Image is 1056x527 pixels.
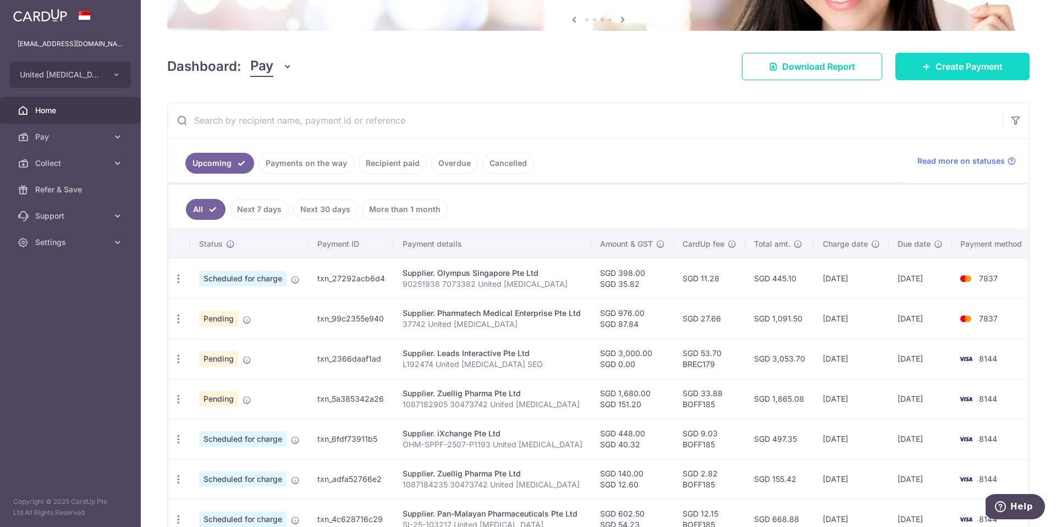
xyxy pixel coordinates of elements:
td: SGD 398.00 SGD 35.82 [591,258,674,298]
span: Support [35,210,108,221]
td: SGD 27.66 [674,298,745,339]
td: [DATE] [814,298,889,339]
span: 7837 [979,314,998,323]
span: Scheduled for charge [199,431,287,447]
td: SGD 33.88 BOFF185 [674,379,745,419]
td: [DATE] [814,459,889,499]
button: Pay [250,56,293,77]
span: Scheduled for charge [199,471,287,487]
img: Bank Card [955,352,977,365]
td: txn_27292acb6d4 [309,258,394,298]
td: txn_2366daaf1ad [309,339,394,379]
span: Read more on statuses [917,156,1005,167]
span: Pay [35,131,108,142]
td: txn_adfa52766e2 [309,459,394,499]
td: SGD 1,680.00 SGD 151.20 [591,379,674,419]
input: Search by recipient name, payment id or reference [168,103,1003,138]
span: 8144 [979,474,997,484]
a: Cancelled [482,153,534,174]
div: Supplier. Pan-Malayan Pharmaceuticals Pte Ltd [403,508,582,519]
td: txn_5a385342a26 [309,379,394,419]
span: 8144 [979,514,997,524]
span: Scheduled for charge [199,512,287,527]
td: [DATE] [889,298,952,339]
td: [DATE] [889,258,952,298]
p: 90251938 7073382 United [MEDICAL_DATA] [403,279,582,290]
td: SGD 53.70 BREC179 [674,339,745,379]
td: SGD 11.28 [674,258,745,298]
td: txn_99c2355e940 [309,298,394,339]
td: [DATE] [814,258,889,298]
td: SGD 3,000.00 SGD 0.00 [591,339,674,379]
span: Pending [199,351,238,367]
td: [DATE] [889,419,952,459]
p: L192474 United [MEDICAL_DATA] SEO [403,359,582,370]
a: Upcoming [185,153,254,174]
a: Download Report [742,53,882,80]
a: Next 7 days [230,199,289,220]
img: Bank Card [955,513,977,526]
span: Collect [35,158,108,169]
td: [DATE] [889,339,952,379]
td: [DATE] [814,339,889,379]
span: Pending [199,311,238,326]
th: Payment ID [309,230,394,258]
div: Supplier. Leads Interactive Pte Ltd [403,348,582,359]
td: SGD 1,091.50 [745,298,814,339]
td: [DATE] [814,379,889,419]
span: United [MEDICAL_DATA] and [MEDICAL_DATA] Specialist Clinic Pte Ltd [20,69,101,80]
button: United [MEDICAL_DATA] and [MEDICAL_DATA] Specialist Clinic Pte Ltd [10,62,131,88]
a: Create Payment [895,53,1030,80]
td: SGD 2.82 BOFF185 [674,459,745,499]
td: SGD 445.10 [745,258,814,298]
span: Settings [35,237,108,248]
span: Amount & GST [600,238,653,249]
span: Scheduled for charge [199,271,287,286]
span: Home [35,105,108,116]
a: Next 30 days [293,199,358,220]
p: 1087182905 30473742 United [MEDICAL_DATA] [403,399,582,410]
p: [EMAIL_ADDRESS][DOMAIN_NAME] [18,38,123,49]
span: Pay [250,56,273,77]
p: 37742 United [MEDICAL_DATA] [403,319,582,330]
div: Supplier. iXchange Pte Ltd [403,428,582,439]
span: Create Payment [936,60,1003,73]
span: Charge date [823,238,868,249]
span: Download Report [782,60,855,73]
td: SGD 1,865.08 [745,379,814,419]
span: CardUp fee [683,238,724,249]
td: SGD 155.42 [745,459,814,499]
span: 8144 [979,434,997,443]
a: Payments on the way [258,153,354,174]
td: SGD 448.00 SGD 40.32 [591,419,674,459]
h4: Dashboard: [167,57,241,76]
td: SGD 140.00 SGD 12.60 [591,459,674,499]
span: 8144 [979,354,997,363]
th: Payment details [394,230,591,258]
p: OHM-SPPF-2507-P1193 United [MEDICAL_DATA] [403,439,582,450]
td: [DATE] [814,419,889,459]
span: Total amt. [754,238,790,249]
td: [DATE] [889,379,952,419]
span: Status [199,238,223,249]
img: Bank Card [955,473,977,486]
a: All [186,199,226,220]
span: 8144 [979,394,997,403]
img: Bank Card [955,392,977,406]
td: txn_6fdf73911b5 [309,419,394,459]
img: Bank Card [955,312,977,325]
a: Recipient paid [359,153,427,174]
td: SGD 497.35 [745,419,814,459]
div: Supplier. Zuellig Pharma Pte Ltd [403,468,582,479]
iframe: Opens a widget where you can find more information [986,494,1045,522]
div: Supplier. Olympus Singapore Pte Ltd [403,268,582,279]
span: Refer & Save [35,184,108,195]
span: Due date [898,238,931,249]
div: Supplier. Pharmatech Medical Enterprise Pte Ltd [403,308,582,319]
p: 1087184235 30473742 United [MEDICAL_DATA] [403,479,582,490]
td: [DATE] [889,459,952,499]
img: Bank Card [955,432,977,446]
a: Overdue [431,153,478,174]
span: Pending [199,391,238,407]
